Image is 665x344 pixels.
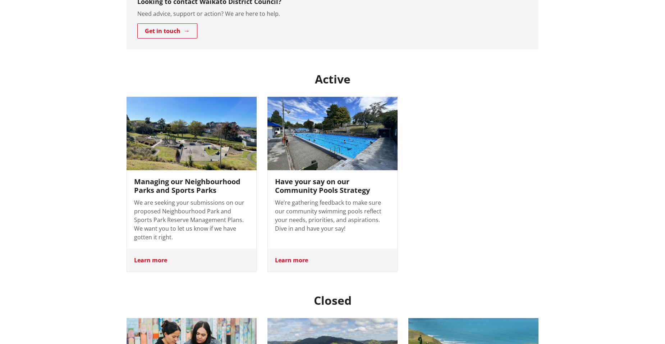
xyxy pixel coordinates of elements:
[268,249,397,272] div: Learn more
[267,97,398,170] img: Community Pools - Photo
[137,23,197,39] a: Get in touch
[127,97,257,272] a: Managing our Neighbourhood Parks and Sports Parks We are seeking your submissions on our proposed...
[127,249,256,272] div: Learn more
[134,198,249,241] p: We are seeking your submissions on our proposed Neighbourhood Park and Sports Park Reserve Manage...
[267,97,398,272] a: Have your say on our Community Pools Strategy We’re gathering feedback to make sure our community...
[127,294,538,307] h2: Closed
[127,97,257,170] img: Neighbourhood and Sports Park RMP Photo
[275,177,390,195] h3: Have your say on our Community Pools Strategy
[275,198,390,233] p: We’re gathering feedback to make sure our community swimming pools reflect your needs, priorities...
[127,72,538,86] h2: Active
[134,177,249,195] h3: Managing our Neighbourhood Parks and Sports Parks
[137,9,528,18] p: Need advice, support or action? We are here to help.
